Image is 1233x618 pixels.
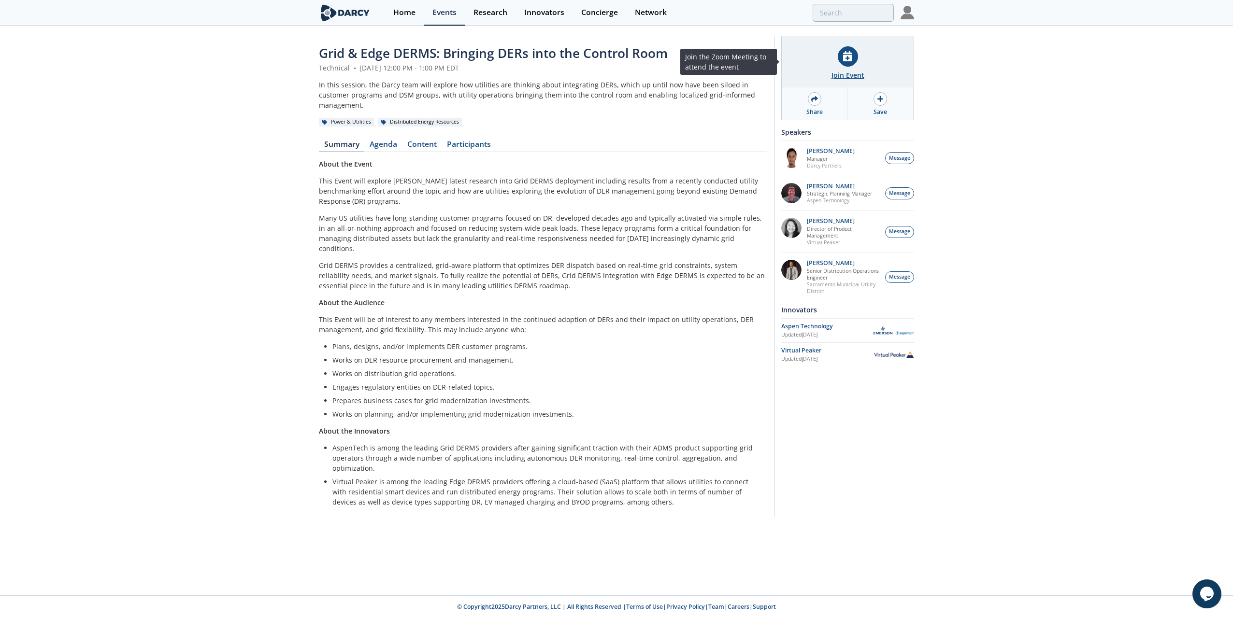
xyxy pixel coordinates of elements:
img: 8160f632-77e6-40bd-9ce2-d8c8bb49c0dd [781,218,802,238]
img: accc9a8e-a9c1-4d58-ae37-132228efcf55 [781,183,802,203]
a: Agenda [364,140,402,152]
div: Share [806,108,823,116]
div: Innovators [781,301,914,318]
p: Darcy Partners [807,162,855,169]
div: Virtual Peaker [781,346,874,355]
span: Message [889,154,910,162]
div: Innovators [524,9,564,16]
div: Aspen Technology [781,322,874,331]
a: Team [708,603,724,611]
button: Message [885,271,914,283]
div: Network [635,9,667,16]
strong: About the Event [319,159,373,169]
img: vRBZwDRnSTOrB1qTpmXr [781,148,802,168]
strong: About the Audience [319,298,385,307]
div: In this session, the Darcy team will explore how utilities are thinking about integrating DERs, w... [319,80,767,110]
span: Message [889,190,910,197]
input: Advanced Search [813,4,894,22]
p: [PERSON_NAME] [807,183,872,190]
p: This Event will explore [PERSON_NAME] latest research into Grid DERMS deployment including result... [319,176,767,206]
span: Message [889,273,910,281]
img: Virtual Peaker [874,351,914,358]
div: Distributed Energy Resources [378,118,462,126]
li: Virtual Peaker is among the leading Edge DERMS providers offering a cloud-based (SaaS) platform t... [332,477,760,507]
a: Support [753,603,776,611]
p: Sacramento Municipal Utility District. [807,281,880,295]
img: logo-wide.svg [319,4,372,21]
img: Aspen Technology [874,326,914,335]
div: Research [473,9,507,16]
div: Save [874,108,887,116]
a: Privacy Policy [666,603,705,611]
div: Updated [DATE] [781,355,874,363]
p: Grid DERMS provides a centralized, grid-aware platform that optimizes DER dispatch based on real-... [319,260,767,291]
p: Aspen Technology [807,197,872,204]
strong: About the Innovators [319,426,390,435]
p: [PERSON_NAME] [807,260,880,267]
li: Plans, designs, and/or implements DER customer programs. [332,341,760,351]
p: Manager [807,155,855,162]
a: Participants [442,140,496,152]
p: Virtual Peaker [807,239,880,246]
a: Careers [728,603,749,611]
li: AspenTech is among the leading Grid DERMS providers after gaining significant traction with their... [332,443,760,473]
img: Profile [901,6,914,19]
li: Works on planning, and/or implementing grid modernization investments. [332,409,760,419]
p: [PERSON_NAME] [807,218,880,225]
a: Aspen Technology Updated[DATE] Aspen Technology [781,322,914,339]
div: Power & Utilities [319,118,374,126]
button: Message [885,226,914,238]
div: Join Event [832,70,864,80]
div: Concierge [581,9,618,16]
p: Many US utilities have long-standing customer programs focused on DR, developed decades ago and t... [319,213,767,253]
a: Virtual Peaker Updated[DATE] Virtual Peaker [781,346,914,363]
iframe: chat widget [1192,579,1223,608]
li: Works on distribution grid operations. [332,368,760,379]
p: Senior Distribution Operations Engineer [807,267,880,281]
span: Grid & Edge DERMS: Bringing DERs into the Control Room [319,44,668,62]
div: Events [432,9,457,16]
button: Message [885,187,914,199]
div: Home [393,9,416,16]
li: Prepares business cases for grid modernization investments. [332,395,760,406]
p: This Event will be of interest to any members interested in the continued adoption of DERs and th... [319,314,767,335]
img: 7fca56e2-1683-469f-8840-285a17278393 [781,260,802,280]
a: Summary [319,140,364,152]
span: Message [889,228,910,236]
a: Content [402,140,442,152]
a: Terms of Use [626,603,663,611]
li: Works on DER resource procurement and management. [332,355,760,365]
li: Engages regulatory entities on DER-related topics. [332,382,760,392]
span: • [352,63,358,72]
div: Technical [DATE] 12:00 PM - 1:00 PM EDT [319,63,767,73]
p: Strategic Planning Manager [807,190,872,197]
div: Updated [DATE] [781,331,874,339]
button: Message [885,152,914,164]
p: [PERSON_NAME] [807,148,855,154]
p: Director of Product Management [807,225,880,239]
div: Speakers [781,124,914,140]
p: © Copyright 2025 Darcy Partners, LLC | All Rights Reserved | | | | | [259,603,974,611]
